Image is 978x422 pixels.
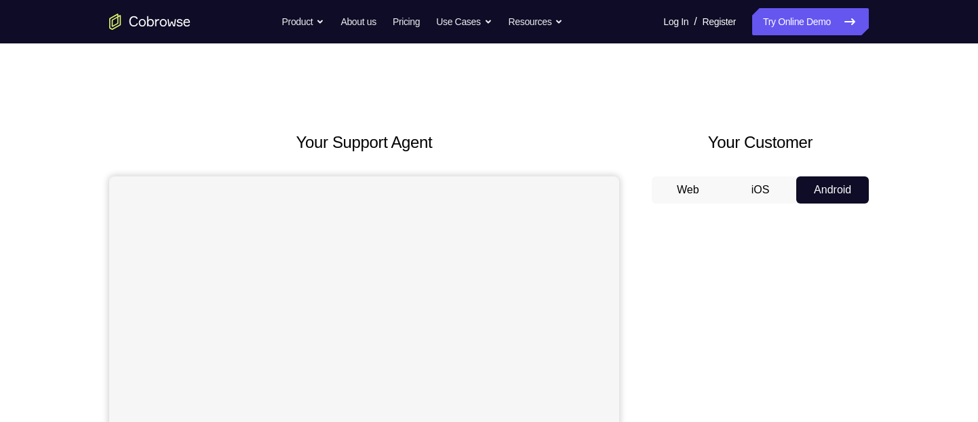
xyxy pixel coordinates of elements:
[796,176,869,204] button: Android
[652,176,724,204] button: Web
[694,14,697,30] span: /
[652,130,869,155] h2: Your Customer
[752,8,869,35] a: Try Online Demo
[703,8,736,35] a: Register
[109,14,191,30] a: Go to the home page
[393,8,420,35] a: Pricing
[340,8,376,35] a: About us
[436,8,492,35] button: Use Cases
[509,8,564,35] button: Resources
[282,8,325,35] button: Product
[663,8,688,35] a: Log In
[724,176,797,204] button: iOS
[109,130,619,155] h2: Your Support Agent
